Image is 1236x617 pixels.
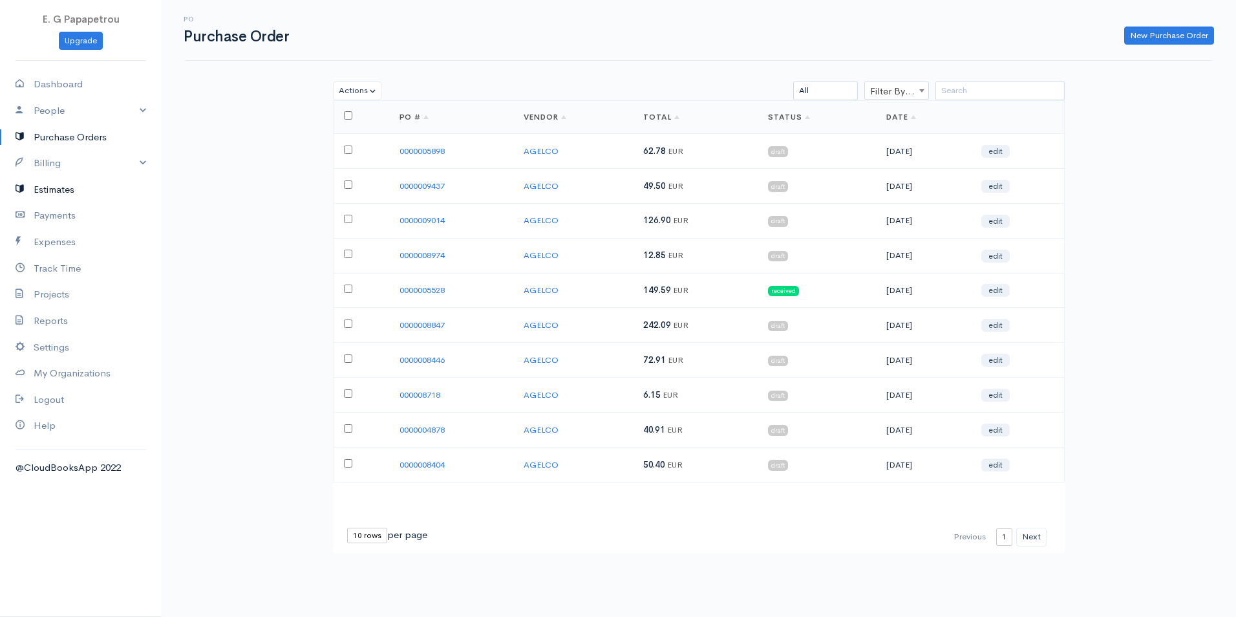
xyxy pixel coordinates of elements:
[768,321,788,331] span: draft
[347,528,427,543] div: per page
[524,146,559,157] a: AGELCO
[768,112,810,122] a: Status
[876,238,971,273] td: [DATE]
[643,459,665,470] span: 50.40
[886,112,916,122] a: Date
[981,250,1010,263] a: edit
[524,180,559,191] a: AGELCO
[935,81,1065,100] input: Search
[524,250,559,261] a: AGELCO
[400,459,445,470] a: 0000008404
[524,459,559,470] a: AGELCO
[981,215,1010,228] a: edit
[400,424,445,435] a: 0000004878
[400,112,429,122] a: PO #
[400,389,440,400] a: 000008718
[524,389,559,400] a: AGELCO
[876,378,971,413] td: [DATE]
[876,343,971,378] td: [DATE]
[768,425,788,435] span: draft
[981,284,1010,297] a: edit
[400,250,445,261] a: 0000008974
[981,180,1010,193] a: edit
[643,250,666,261] span: 12.85
[524,215,559,226] a: AGELCO
[668,354,683,365] span: EUR
[524,319,559,330] a: AGELCO
[667,459,683,470] span: EUR
[768,356,788,366] span: draft
[524,354,559,365] a: AGELCO
[43,13,120,25] span: E. G Papapetrou
[400,319,445,330] a: 0000008847
[768,460,788,470] span: draft
[668,146,683,157] span: EUR
[524,112,566,122] a: Vendor
[768,286,799,296] span: received
[184,16,290,23] h6: PO
[981,319,1010,332] a: edit
[876,308,971,343] td: [DATE]
[876,413,971,448] td: [DATE]
[981,389,1010,402] a: edit
[673,215,688,226] span: EUR
[768,251,788,261] span: draft
[16,460,146,475] div: @CloudBooksApp 2022
[876,168,971,203] td: [DATE]
[768,216,788,226] span: draft
[876,273,971,308] td: [DATE]
[876,203,971,238] td: [DATE]
[643,146,666,157] span: 62.78
[524,424,559,435] a: AGELCO
[668,250,683,261] span: EUR
[668,180,683,191] span: EUR
[981,354,1010,367] a: edit
[400,215,445,226] a: 0000009014
[400,354,445,365] a: 0000008446
[400,285,445,296] a: 0000005528
[865,82,928,100] span: Filter By Vendor
[981,459,1010,471] a: edit
[400,146,445,157] a: 0000005898
[59,32,103,50] a: Upgrade
[643,424,665,435] span: 40.91
[876,134,971,169] td: [DATE]
[1124,27,1214,45] a: New Purchase Order
[643,319,671,330] span: 242.09
[768,146,788,157] span: draft
[643,389,661,400] span: 6.15
[643,354,666,365] span: 72.91
[864,81,929,100] span: Filter By Vendor
[1016,528,1047,547] button: Next
[981,424,1010,437] a: edit
[876,447,971,482] td: [DATE]
[643,180,666,191] span: 49.50
[768,391,788,401] span: draft
[768,181,788,191] span: draft
[663,389,678,400] span: EUR
[673,285,688,296] span: EUR
[981,145,1010,158] a: edit
[524,285,559,296] a: AGELCO
[643,215,671,226] span: 126.90
[643,285,671,296] span: 149.59
[400,180,445,191] a: 0000009437
[673,319,688,330] span: EUR
[333,81,381,100] button: Actions
[667,424,683,435] span: EUR
[184,28,290,45] h1: Purchase Order
[643,112,679,122] a: Total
